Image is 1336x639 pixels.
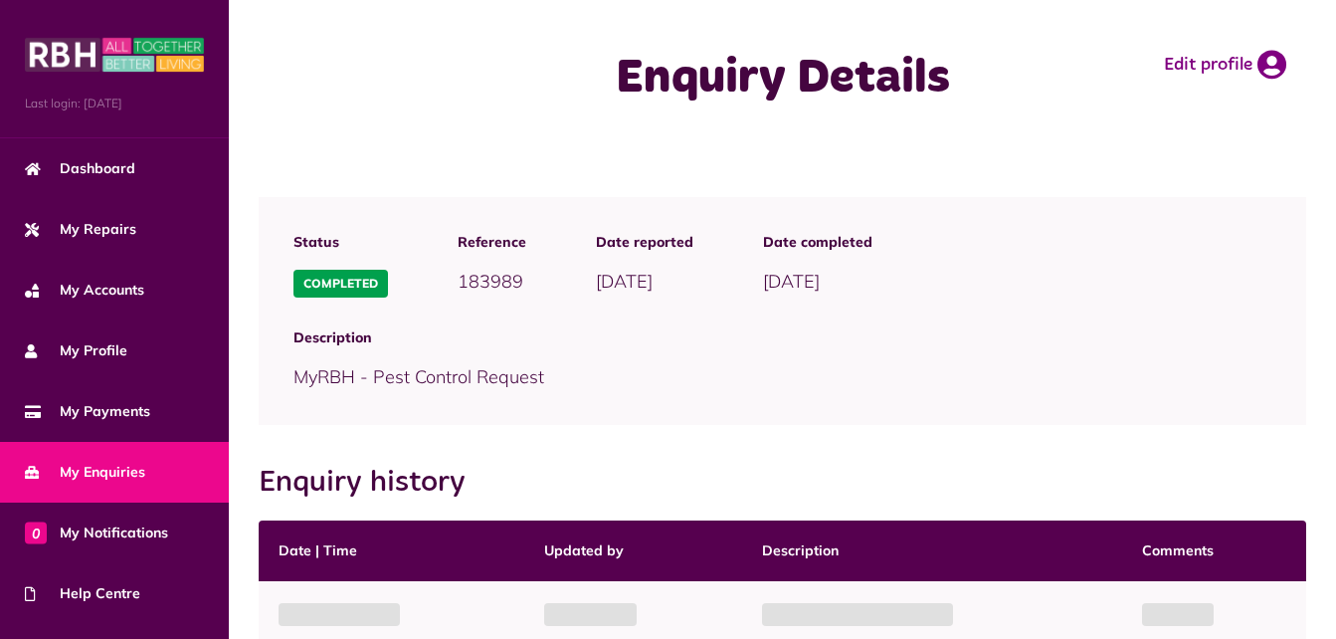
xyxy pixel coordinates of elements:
span: Last login: [DATE] [25,95,204,112]
h2: Enquiry history [259,465,485,501]
span: Description [293,327,1271,348]
span: My Accounts [25,280,144,301]
h1: Enquiry Details [525,50,1040,107]
span: My Payments [25,401,150,422]
a: Edit profile [1164,50,1286,80]
span: Status [293,232,388,253]
span: My Profile [25,340,127,361]
th: Updated by [524,521,742,581]
span: Date completed [763,232,872,253]
span: 183989 [458,270,523,293]
span: MyRBH - Pest Control Request [293,365,544,388]
span: My Notifications [25,523,168,543]
span: Completed [293,270,388,298]
th: Description [742,521,1122,581]
span: My Enquiries [25,462,145,483]
span: Date reported [596,232,693,253]
img: MyRBH [25,35,204,75]
span: My Repairs [25,219,136,240]
span: Reference [458,232,526,253]
th: Date | Time [259,521,524,581]
th: Comments [1122,521,1306,581]
span: 0 [25,522,47,543]
span: Help Centre [25,583,140,604]
span: Dashboard [25,158,135,179]
span: [DATE] [596,270,653,293]
span: [DATE] [763,270,820,293]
